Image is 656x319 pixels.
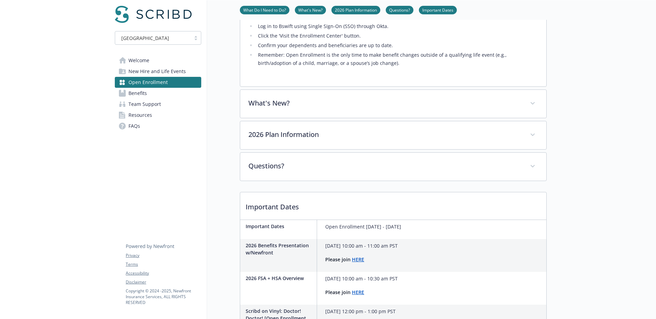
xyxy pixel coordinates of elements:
a: Privacy [126,252,201,259]
p: [DATE] 10:00 am - 10:30 am PST [325,275,398,283]
div: Questions? [240,153,546,181]
span: Welcome [128,55,149,66]
li: Confirm your dependents and beneficiaries are up to date. [256,41,538,50]
span: [GEOGRAPHIC_DATA] [121,34,169,42]
span: Open Enrollment [128,77,168,88]
a: Terms [126,261,201,267]
div: 2026 Plan Information [240,121,546,149]
p: Important Dates [246,223,314,230]
p: Important Dates [240,192,546,218]
a: Resources [115,110,201,121]
a: Welcome [115,55,201,66]
a: Open Enrollment [115,77,201,88]
a: Accessibility [126,270,201,276]
li: Log in to Bswift using Single Sign-On (SSO) through Okta. [256,22,538,30]
a: Questions? [386,6,413,13]
span: Team Support [128,99,161,110]
li: Click the 'Visit the Enrollment Center' button. [256,32,538,40]
p: Questions? [248,161,522,171]
a: HERE [352,289,364,295]
p: 2026 Plan Information [248,129,522,140]
a: FAQs [115,121,201,131]
a: Benefits [115,88,201,99]
div: What's New? [240,90,546,118]
a: 2026 Plan Information [331,6,380,13]
a: Disclaimer [126,279,201,285]
span: FAQs [128,121,140,131]
a: What Do I Need to Do? [240,6,289,13]
span: Benefits [128,88,147,99]
p: [DATE] 12:00 pm - 1:00 pm PST [325,307,396,316]
strong: Please join [325,256,351,263]
a: New Hire and Life Events [115,66,201,77]
a: HERE [352,256,364,263]
span: Resources [128,110,152,121]
p: 2026 Benefits Presentation w/Newfront [246,242,314,256]
p: 2026 FSA + HSA Overview [246,275,314,282]
p: What's New? [248,98,522,108]
a: What's New? [295,6,326,13]
span: New Hire and Life Events [128,66,186,77]
p: Open Enrollment [DATE] - [DATE] [325,223,401,231]
a: Team Support [115,99,201,110]
li: Remember: Open Enrollment is the only time to make benefit changes outside of a qualifying life e... [256,51,538,67]
a: Important Dates [419,6,457,13]
strong: Please join [325,289,351,295]
p: Copyright © 2024 - 2025 , Newfront Insurance Services, ALL RIGHTS RESERVED [126,288,201,305]
p: [DATE] 10:00 am - 11:00 am PST [325,242,398,250]
span: [GEOGRAPHIC_DATA] [119,34,187,42]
